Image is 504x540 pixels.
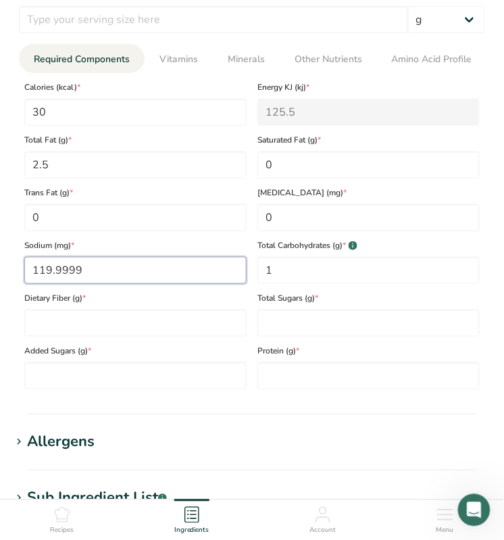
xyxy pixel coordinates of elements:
span: Sodium (mg) [24,239,247,251]
span: Total Sugars (g) [257,292,480,304]
span: Dietary Fiber (g) [24,292,247,304]
span: Required Components [34,52,130,66]
span: Calories (kcal) [24,81,247,93]
div: Sub Ingredient List [27,487,167,510]
iframe: Intercom live chat [458,494,490,526]
span: Trans Fat (g) [24,187,247,199]
span: Other Nutrients [295,52,362,66]
span: Account [309,526,336,536]
a: Account [309,500,336,537]
a: Recipes [50,500,74,537]
span: Added Sugars (g) [24,345,247,357]
span: Menu [436,526,454,536]
span: [MEDICAL_DATA] (mg) [257,187,480,199]
span: Saturated Fat (g) [257,134,480,146]
span: Recipes [50,526,74,536]
a: Ingredients [174,500,209,537]
input: Type your serving size here [19,6,408,33]
span: Total Carbohydrates (g) [257,239,480,251]
span: Ingredients [174,526,209,536]
span: Vitamins [159,52,198,66]
span: Energy KJ (kj) [257,81,480,93]
span: Minerals [228,52,265,66]
span: Total Fat (g) [24,134,247,146]
span: Protein (g) [257,345,480,357]
div: Allergens [27,431,95,453]
span: Amino Acid Profile [392,52,472,66]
